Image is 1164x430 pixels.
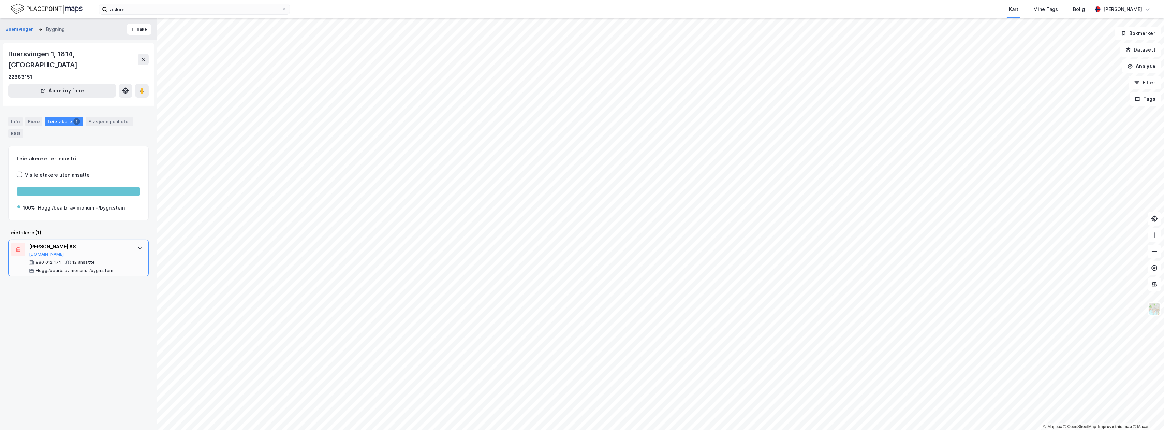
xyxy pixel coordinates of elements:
div: 100% [23,204,35,212]
div: 980 012 174 [36,260,61,265]
div: Mine Tags [1033,5,1058,13]
input: Søk på adresse, matrikkel, gårdeiere, leietakere eller personer [107,4,281,14]
a: Mapbox [1043,424,1062,429]
button: Bokmerker [1115,27,1161,40]
div: 1 [73,118,80,125]
div: Etasjer og enheter [88,118,130,125]
div: Leietakere etter industri [17,155,140,163]
div: Leietakere [45,117,83,126]
div: Hogg./bearb. av monum.-/bygn.stein [38,204,125,212]
a: Improve this map [1098,424,1132,429]
div: [PERSON_NAME] [1103,5,1142,13]
div: Hogg./bearb. av monum.-/bygn.stein [36,268,113,273]
div: Buersvingen 1, 1814, [GEOGRAPHIC_DATA] [8,48,138,70]
div: [PERSON_NAME] AS [29,243,131,251]
button: Buersvingen 1 [5,26,38,33]
button: Tags [1130,92,1161,106]
a: OpenStreetMap [1063,424,1096,429]
div: Info [8,117,23,126]
div: Kontrollprogram for chat [1130,397,1164,430]
div: Bolig [1073,5,1085,13]
img: logo.f888ab2527a4732fd821a326f86c7f29.svg [11,3,83,15]
button: Datasett [1120,43,1161,57]
div: Kart [1009,5,1018,13]
button: Analyse [1122,59,1161,73]
div: 22883151 [8,73,32,81]
div: Vis leietakere uten ansatte [25,171,90,179]
button: Åpne i ny fane [8,84,116,98]
div: 12 ansatte [72,260,95,265]
div: Bygning [46,25,65,33]
div: Eiere [25,117,42,126]
button: [DOMAIN_NAME] [29,252,64,257]
div: Leietakere (1) [8,229,149,237]
div: ESG [8,129,23,138]
iframe: Chat Widget [1130,397,1164,430]
img: Z [1148,302,1161,315]
button: Filter [1129,76,1161,89]
button: Tilbake [127,24,151,35]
